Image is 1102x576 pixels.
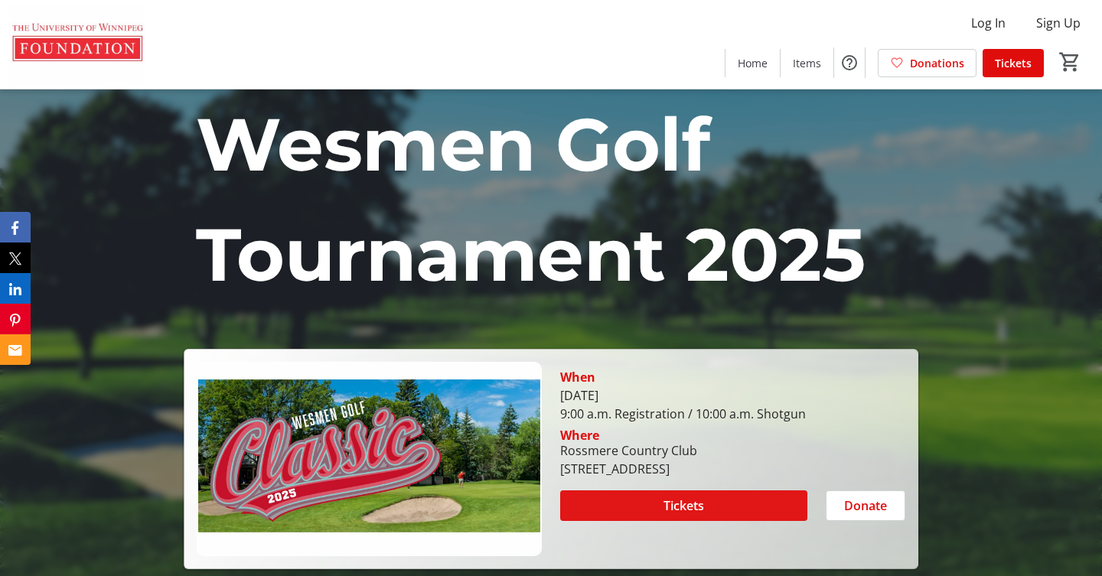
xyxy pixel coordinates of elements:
div: Where [560,429,599,441]
div: [STREET_ADDRESS] [560,460,697,478]
button: Cart [1056,48,1084,76]
div: [DATE] 9:00 a.m. Registration / 10:00 a.m. Shotgun [560,386,905,423]
button: Help [834,47,865,78]
div: Rossmere Country Club [560,441,697,460]
span: Log In [971,14,1006,32]
span: Sign Up [1036,14,1081,32]
button: Tickets [560,490,807,521]
div: When [560,368,595,386]
a: Donations [878,49,976,77]
button: Log In [959,11,1018,35]
span: Tickets [663,496,704,515]
span: Wesmen Golf Tournament 2025 [196,99,866,299]
img: The U of W Foundation's Logo [9,6,145,83]
span: Home [738,55,768,71]
img: Campaign CTA Media Photo [197,362,542,556]
span: Tickets [995,55,1032,71]
button: Donate [826,490,905,521]
a: Items [781,49,833,77]
button: Sign Up [1024,11,1093,35]
span: Items [793,55,821,71]
a: Tickets [983,49,1044,77]
a: Home [725,49,780,77]
span: Donate [844,496,887,515]
span: Donations [910,55,964,71]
